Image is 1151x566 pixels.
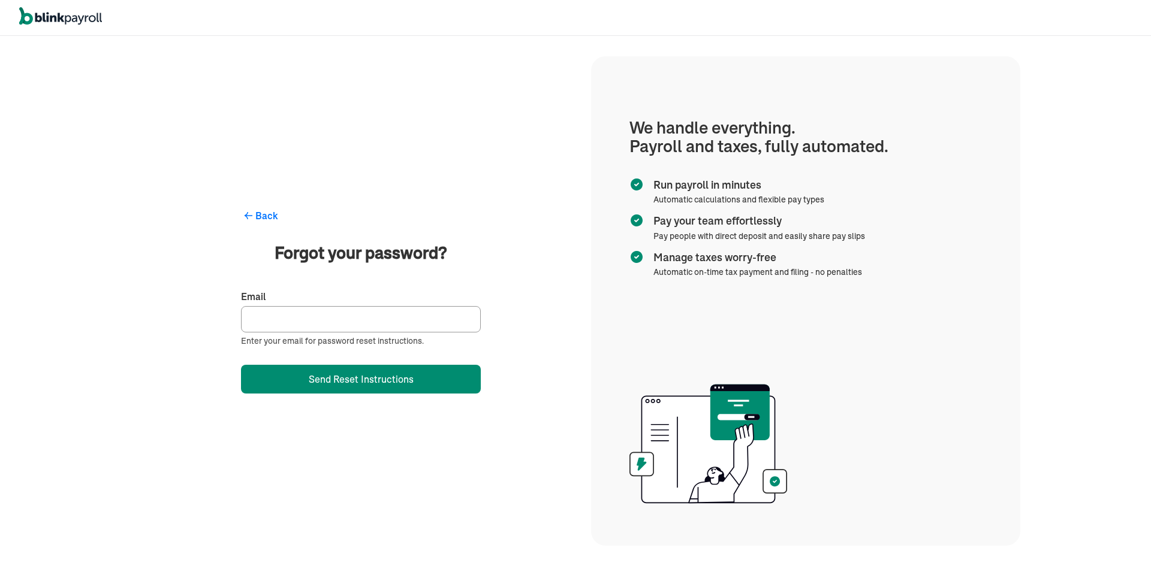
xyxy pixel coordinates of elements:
img: illustration [629,380,787,507]
span: Automatic calculations and flexible pay types [653,194,824,205]
img: checkmark [629,250,644,264]
span: Pay people with direct deposit and easily share pay slips [653,231,865,241]
span: Run payroll in minutes [653,177,819,193]
img: checkmark [629,213,644,228]
input: Email for password reset [241,306,481,332]
span: Back [255,208,278,223]
iframe: Chat Widget [951,437,1151,566]
span: Automatic on-time tax payment and filing - no penalties [653,267,862,277]
span: Forgot your password? [241,241,481,265]
img: checkmark [629,177,644,192]
img: logo [19,7,102,25]
button: Send Reset Instructions [241,365,481,394]
button: Back [241,208,481,223]
span: Pay your team effortlessly [653,213,860,229]
span: Enter your email for password reset instructions. [241,335,481,347]
span: Manage taxes worry-free [653,250,857,265]
h1: We handle everything. Payroll and taxes, fully automated. [629,119,982,156]
label: Email [241,290,481,304]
